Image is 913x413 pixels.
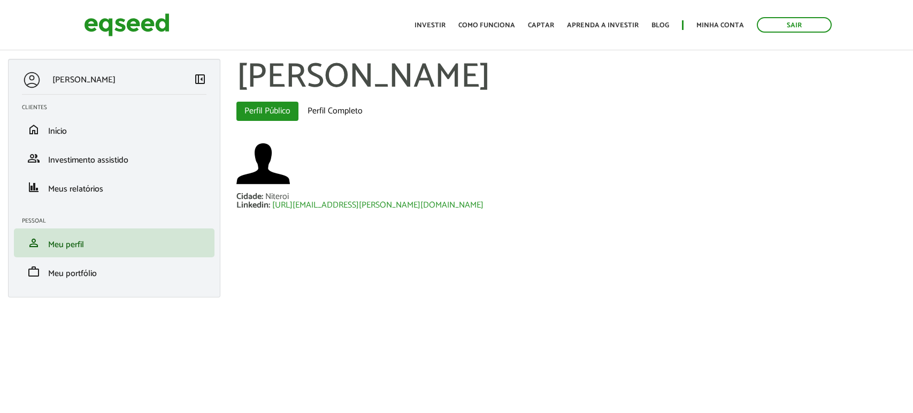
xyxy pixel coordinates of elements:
[22,218,214,224] h2: Pessoal
[27,236,40,249] span: person
[415,22,446,29] a: Investir
[268,198,270,212] span: :
[236,59,905,96] h1: [PERSON_NAME]
[14,115,214,144] li: Início
[14,173,214,202] li: Meus relatórios
[696,22,744,29] a: Minha conta
[528,22,554,29] a: Captar
[651,22,669,29] a: Blog
[27,265,40,278] span: work
[22,265,206,278] a: workMeu portfólio
[262,189,263,204] span: :
[48,182,103,196] span: Meus relatórios
[236,193,265,201] div: Cidade
[757,17,832,33] a: Sair
[236,137,290,190] img: Foto de Gustavo Gomes
[567,22,639,29] a: Aprenda a investir
[14,144,214,173] li: Investimento assistido
[22,123,206,136] a: homeInício
[236,137,290,190] a: Ver perfil do usuário.
[194,73,206,86] span: left_panel_close
[48,124,67,139] span: Início
[27,123,40,136] span: home
[22,152,206,165] a: groupInvestimento assistido
[48,153,128,167] span: Investimento assistido
[52,75,116,85] p: [PERSON_NAME]
[236,102,298,121] a: Perfil Público
[22,181,206,194] a: financeMeus relatórios
[14,257,214,286] li: Meu portfólio
[236,201,272,210] div: Linkedin
[458,22,515,29] a: Como funciona
[194,73,206,88] a: Colapsar menu
[84,11,170,39] img: EqSeed
[300,102,371,121] a: Perfil Completo
[48,266,97,281] span: Meu portfólio
[27,152,40,165] span: group
[265,193,289,201] div: Niteroi
[14,228,214,257] li: Meu perfil
[22,236,206,249] a: personMeu perfil
[272,201,484,210] a: [URL][EMAIL_ADDRESS][PERSON_NAME][DOMAIN_NAME]
[22,104,214,111] h2: Clientes
[48,238,84,252] span: Meu perfil
[27,181,40,194] span: finance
